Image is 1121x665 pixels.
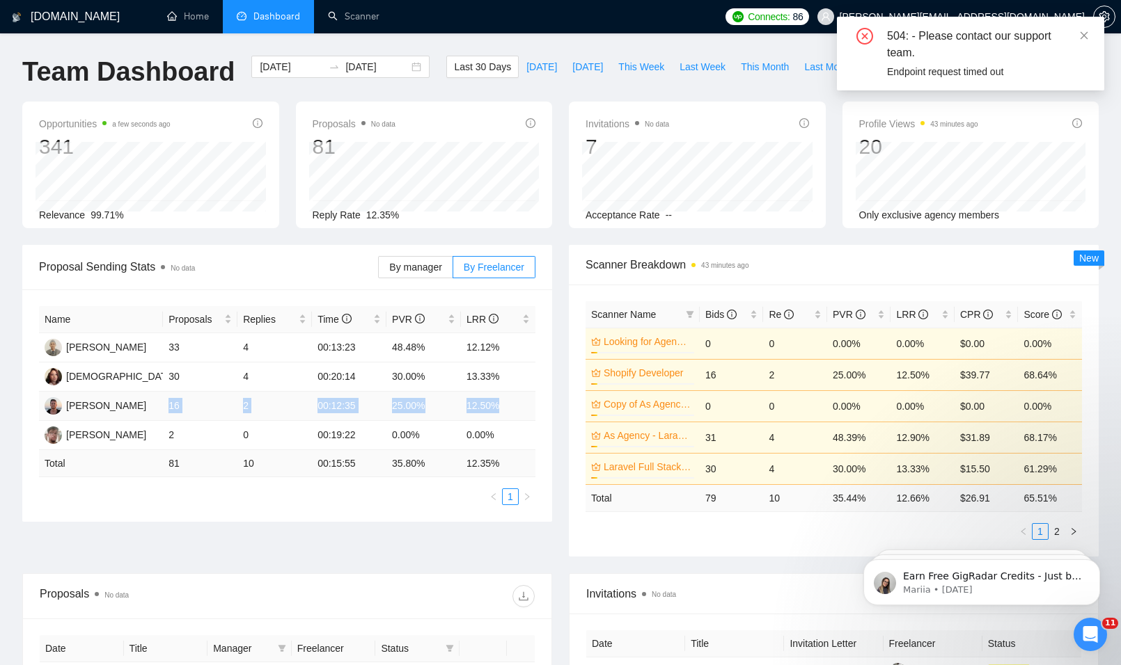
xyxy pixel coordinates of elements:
div: [PERSON_NAME] [66,427,146,442]
td: 12.12% [461,333,535,362]
td: 13.33% [891,453,955,484]
div: 81 [313,134,395,160]
span: Proposal Sending Stats [39,258,378,275]
span: Acceptance Rate [586,209,660,221]
span: Dashboard [253,10,300,22]
th: Freelancer [292,635,376,662]
span: New [1079,253,1099,264]
td: 81 [163,450,237,477]
span: info-circle [784,310,794,319]
span: Bids [705,309,737,320]
td: 65.51 % [1018,484,1082,511]
td: 16 [700,359,764,390]
td: 61.29% [1018,453,1082,484]
span: Invitations [586,115,669,132]
a: 2 [1049,524,1065,539]
span: info-circle [799,118,809,128]
time: 43 minutes ago [701,262,748,269]
td: 0.00% [827,328,891,359]
button: Last Week [672,56,733,78]
span: No data [371,120,395,128]
td: 00:19:22 [312,421,386,450]
span: No data [171,264,195,272]
div: 20 [859,134,978,160]
span: left [1019,527,1028,536]
span: Profile Views [859,115,978,132]
button: left [1015,523,1032,540]
th: Invitation Letter [784,630,883,657]
span: filter [443,638,457,659]
a: LL[PERSON_NAME] [45,341,146,352]
td: 48.39% [827,422,891,453]
li: 1 [1032,523,1049,540]
span: info-circle [1072,118,1082,128]
td: 0.00% [827,390,891,422]
div: [PERSON_NAME] [66,398,146,413]
time: 43 minutes ago [930,120,978,128]
td: 0.00% [1018,328,1082,359]
span: By Freelancer [464,262,524,273]
span: No data [645,120,669,128]
span: No data [652,591,676,598]
span: Scanner Breakdown [586,256,1082,273]
a: 1 [1033,524,1048,539]
td: 0.00% [891,328,955,359]
span: Only exclusive agency members [859,209,1000,221]
span: crown [591,462,601,472]
span: Manager [213,641,272,656]
iframe: Intercom notifications message [842,530,1121,627]
div: 504: - Please contact our support team. [887,28,1088,61]
button: This Week [611,56,672,78]
td: 12.50% [461,392,535,421]
li: Next Page [519,488,535,505]
button: [DATE] [565,56,611,78]
span: swap-right [329,61,340,72]
span: Connects: [748,9,790,24]
button: This Month [733,56,797,78]
span: Scanner Name [591,309,656,320]
td: 31 [700,422,764,453]
div: 7 [586,134,669,160]
span: info-circle [918,310,928,319]
span: crown [591,431,601,440]
span: This Week [618,59,664,74]
span: filter [446,644,454,652]
div: Endpoint request timed out [887,64,1088,79]
td: 0.00% [386,421,461,450]
th: Freelancer [884,630,982,657]
img: CG [45,426,62,444]
th: Manager [207,635,292,662]
span: Proposals [168,312,221,327]
td: 13.33% [461,362,535,392]
td: 00:20:14 [312,362,386,392]
a: searchScanner [328,10,379,22]
td: 0.00% [461,421,535,450]
a: Laravel Full Stack - Senior [604,459,691,474]
td: 10 [763,484,827,511]
span: setting [1094,11,1115,22]
td: 30.00% [386,362,461,392]
button: [DATE] [519,56,565,78]
button: setting [1093,6,1115,28]
button: Last Month [797,56,860,78]
td: 0 [700,328,764,359]
td: 16 [163,392,237,421]
a: Copy of As Agency - [GEOGRAPHIC_DATA] Full Stack - Senior [604,396,691,412]
td: 0.00% [891,390,955,422]
span: info-circle [1052,310,1062,319]
a: Looking for Agencies [604,334,691,349]
span: Time [318,314,351,325]
img: upwork-logo.png [732,11,744,22]
td: $0.00 [955,390,1019,422]
time: a few seconds ago [112,120,170,128]
td: 68.64% [1018,359,1082,390]
td: 33 [163,333,237,362]
td: 0 [763,328,827,359]
img: MA [45,397,62,415]
td: 68.17% [1018,422,1082,453]
td: $31.89 [955,422,1019,453]
span: 86 [793,9,803,24]
td: 35.44 % [827,484,891,511]
input: End date [345,59,409,74]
